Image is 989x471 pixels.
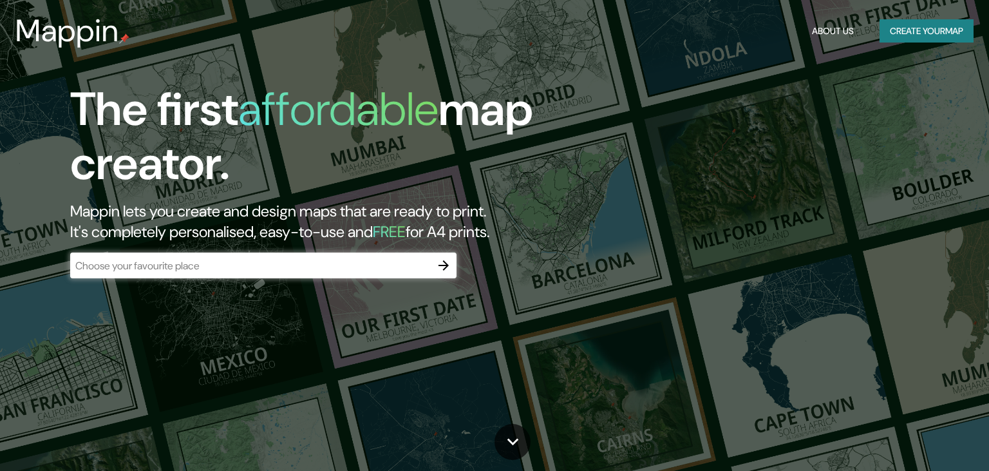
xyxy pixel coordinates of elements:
[70,82,565,201] h1: The first map creator.
[880,19,974,43] button: Create yourmap
[807,19,859,43] button: About Us
[119,34,129,44] img: mappin-pin
[15,13,119,49] h3: Mappin
[70,258,431,273] input: Choose your favourite place
[238,79,438,139] h1: affordable
[373,222,406,242] h5: FREE
[70,201,565,242] h2: Mappin lets you create and design maps that are ready to print. It's completely personalised, eas...
[874,421,975,457] iframe: Help widget launcher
